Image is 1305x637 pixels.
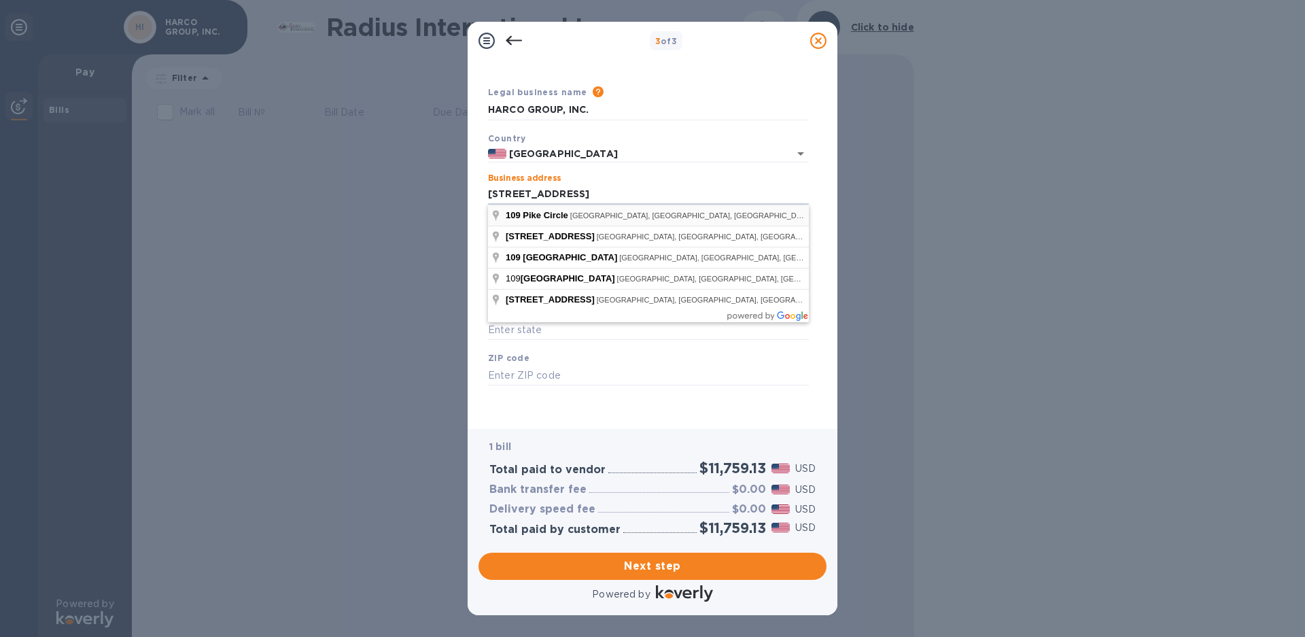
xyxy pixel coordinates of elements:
[488,365,809,385] input: Enter ZIP code
[523,210,568,220] span: Pike Circle
[488,133,526,143] b: Country
[570,211,812,220] span: [GEOGRAPHIC_DATA], [GEOGRAPHIC_DATA], [GEOGRAPHIC_DATA]
[488,175,561,183] label: Business address
[506,231,595,241] span: [STREET_ADDRESS]
[655,36,678,46] b: of 3
[489,558,816,574] span: Next step
[732,503,766,516] h3: $0.00
[771,523,790,532] img: USD
[506,273,617,283] span: 109
[488,320,809,341] input: Enter state
[597,233,839,241] span: [GEOGRAPHIC_DATA], [GEOGRAPHIC_DATA], [GEOGRAPHIC_DATA]
[592,587,650,602] p: Powered by
[489,523,621,536] h3: Total paid by customer
[795,483,816,497] p: USD
[488,184,809,205] input: Enter address
[791,144,810,163] button: Open
[655,36,661,46] span: 3
[488,149,506,158] img: US
[656,585,713,602] img: Logo
[523,252,617,262] span: [GEOGRAPHIC_DATA]
[489,483,587,496] h3: Bank transfer fee
[771,485,790,494] img: USD
[488,353,529,363] b: ZIP code
[795,521,816,535] p: USD
[506,145,771,162] input: Select country
[699,519,766,536] h2: $11,759.13
[771,504,790,514] img: USD
[489,464,606,477] h3: Total paid to vendor
[699,460,766,477] h2: $11,759.13
[478,553,826,580] button: Next step
[488,100,809,120] input: Enter legal business name
[732,483,766,496] h3: $0.00
[506,252,521,262] span: 109
[619,254,861,262] span: [GEOGRAPHIC_DATA], [GEOGRAPHIC_DATA], [GEOGRAPHIC_DATA]
[521,273,615,283] span: [GEOGRAPHIC_DATA]
[488,87,587,97] b: Legal business name
[771,464,790,473] img: USD
[489,503,595,516] h3: Delivery speed fee
[617,275,859,283] span: [GEOGRAPHIC_DATA], [GEOGRAPHIC_DATA], [GEOGRAPHIC_DATA]
[597,296,839,304] span: [GEOGRAPHIC_DATA], [GEOGRAPHIC_DATA], [GEOGRAPHIC_DATA]
[795,502,816,517] p: USD
[506,294,595,305] span: [STREET_ADDRESS]
[489,441,511,452] b: 1 bill
[795,462,816,476] p: USD
[506,210,521,220] span: 109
